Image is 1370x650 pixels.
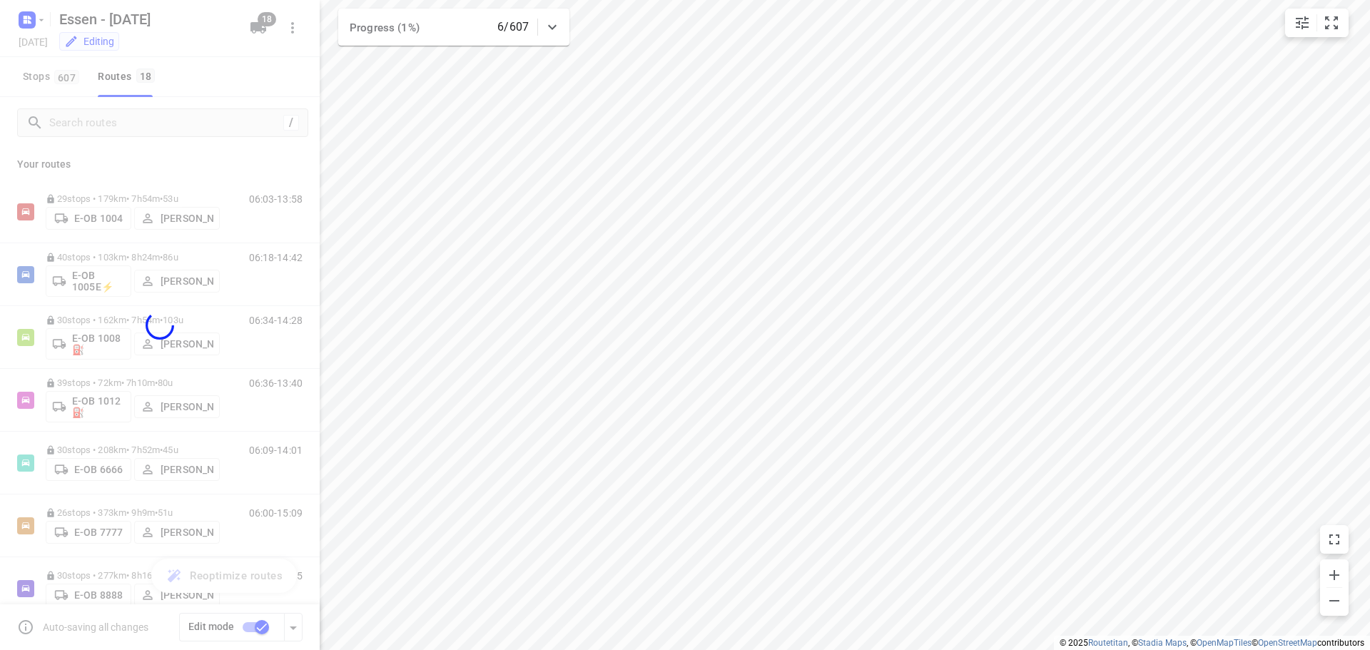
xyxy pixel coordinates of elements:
[1138,638,1187,648] a: Stadia Maps
[1288,9,1316,37] button: Map settings
[350,21,420,34] span: Progress (1%)
[1258,638,1317,648] a: OpenStreetMap
[1285,9,1349,37] div: small contained button group
[1317,9,1346,37] button: Fit zoom
[338,9,569,46] div: Progress (1%)6/607
[1060,638,1364,648] li: © 2025 , © , © © contributors
[1088,638,1128,648] a: Routetitan
[497,19,529,36] p: 6/607
[1197,638,1252,648] a: OpenMapTiles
